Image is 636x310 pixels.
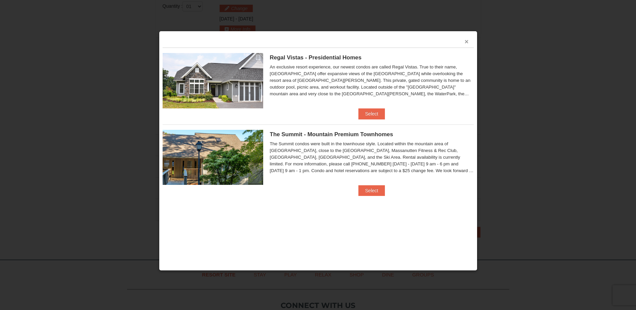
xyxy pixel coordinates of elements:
[270,64,474,97] div: An exclusive resort experience, our newest condos are called Regal Vistas. True to their name, [G...
[358,185,385,196] button: Select
[270,141,474,174] div: The Summit condos were built in the townhouse style. Located within the mountain area of [GEOGRAP...
[270,54,362,61] span: Regal Vistas - Presidential Homes
[465,38,469,45] button: ×
[270,131,393,138] span: The Summit - Mountain Premium Townhomes
[163,53,263,108] img: 19218991-1-902409a9.jpg
[163,130,263,185] img: 19219034-1-0eee7e00.jpg
[358,108,385,119] button: Select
